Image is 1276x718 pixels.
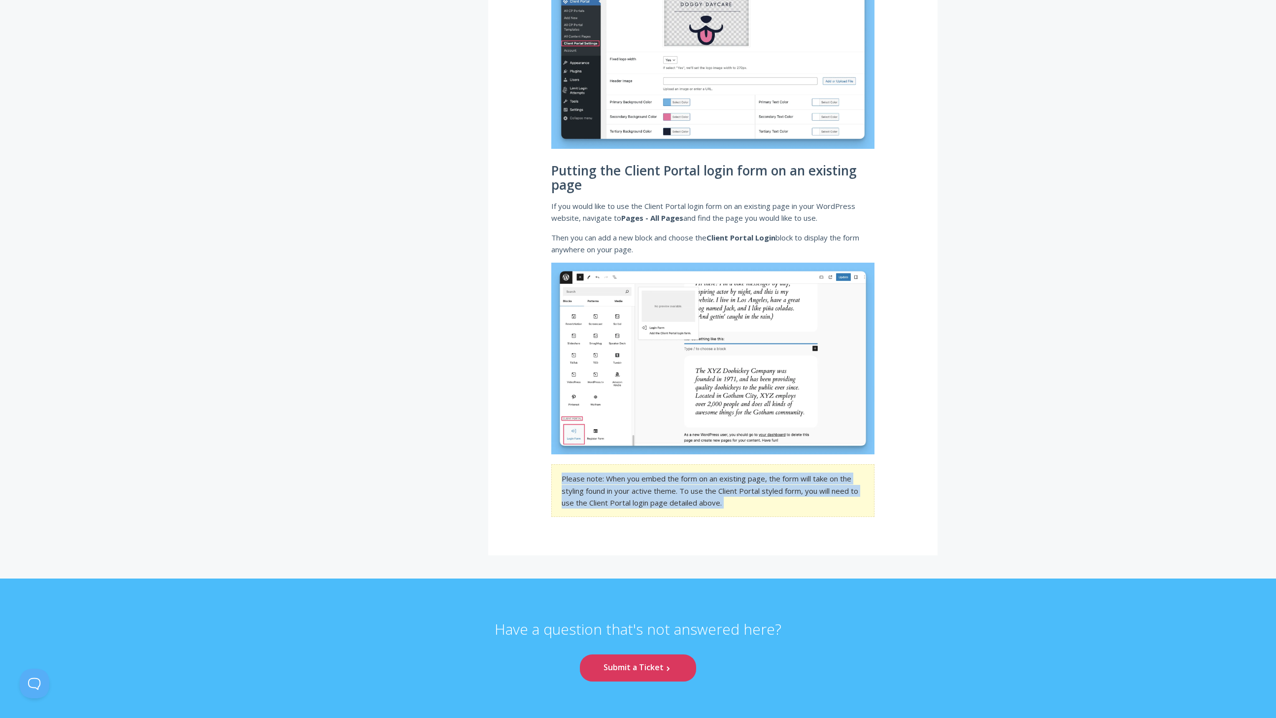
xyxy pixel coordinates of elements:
p: Have a question that's not answered here? [495,620,781,654]
strong: Pages - All Pages [621,213,683,223]
img: Screenshot showing how to add client portal login to an existing page [551,263,874,454]
p: Then you can add a new block and choose the block to display the form anywhere on your page. [551,232,874,256]
a: Submit a Ticket [580,654,696,682]
h2: Putting the Client Portal login form on an existing page [551,164,874,193]
iframe: Toggle Customer Support [20,669,49,698]
section: Please note: When you embed the form on an existing page, the form will take on the styling found... [551,464,874,517]
strong: Client Portal Login [706,233,775,242]
p: If you would like to use the Client Portal login form on an existing page in your WordPress websi... [551,200,874,224]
